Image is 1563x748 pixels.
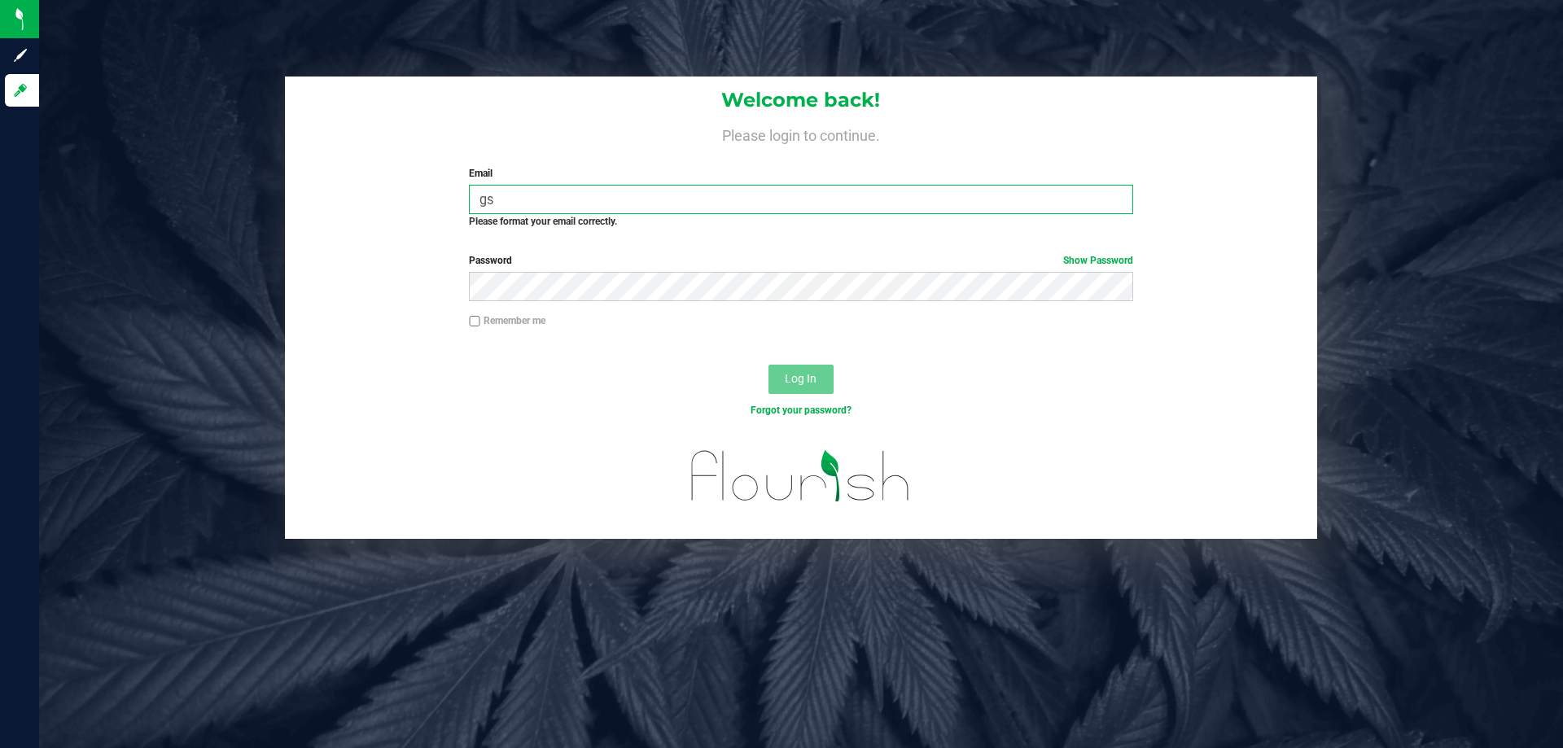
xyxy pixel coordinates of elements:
inline-svg: Sign up [12,47,28,63]
label: Remember me [469,313,545,328]
strong: Please format your email correctly. [469,216,617,227]
a: Forgot your password? [751,405,852,416]
label: Email [469,166,1132,181]
h4: Please login to continue. [285,124,1317,143]
button: Log In [768,365,834,394]
span: Password [469,255,512,266]
span: Log In [785,372,817,385]
h1: Welcome back! [285,90,1317,111]
inline-svg: Log in [12,82,28,98]
input: Remember me [469,316,480,327]
img: flourish_logo.svg [672,435,930,518]
a: Show Password [1063,255,1133,266]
